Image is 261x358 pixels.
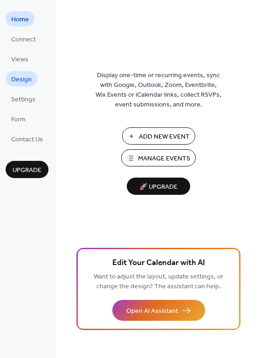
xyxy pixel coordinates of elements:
button: Manage Events [121,149,196,166]
button: Upgrade [6,161,48,178]
button: Add New Event [122,127,195,145]
span: Display one-time or recurring events, sync with Google, Outlook, Zoom, Eventbrite, Wix Events or ... [96,71,221,110]
span: Upgrade [13,166,41,175]
a: Contact Us [6,131,48,146]
button: Open AI Assistant [112,300,205,321]
a: Views [6,51,34,66]
span: Edit Your Calendar with AI [112,257,205,270]
span: Open AI Assistant [126,306,178,316]
span: Add New Event [139,132,190,142]
a: Form [6,111,31,126]
span: Connect [11,35,36,45]
span: Settings [11,95,35,105]
a: Connect [6,31,41,46]
button: 🚀 Upgrade [127,178,190,195]
span: Design [11,75,32,85]
span: Home [11,15,29,25]
a: Design [6,71,37,86]
a: Home [6,11,34,27]
span: Form [11,115,26,125]
span: Contact Us [11,135,43,145]
span: Want to adjust the layout, update settings, or change the design? The assistant can help. [94,271,223,293]
span: Manage Events [138,154,190,164]
span: 🚀 Upgrade [132,181,185,193]
a: Settings [6,91,41,106]
span: Views [11,55,28,65]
